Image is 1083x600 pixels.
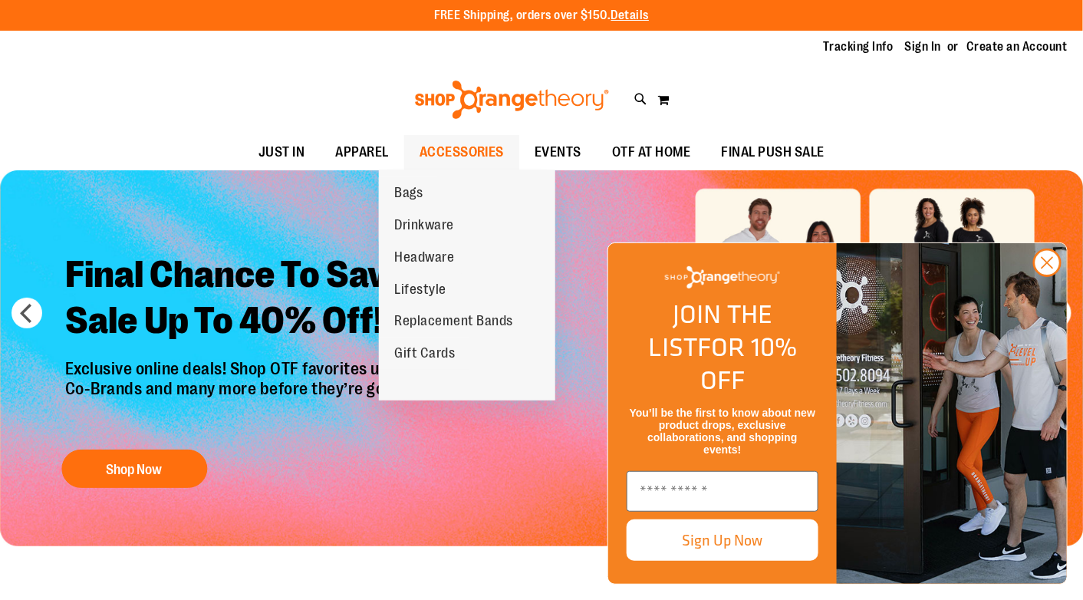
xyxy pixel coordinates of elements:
[612,135,691,170] span: OTF AT HOME
[379,177,438,209] a: Bags
[394,249,454,269] span: Headware
[394,313,513,332] span: Replacement Bands
[823,38,894,55] a: Tracking Info
[54,359,535,434] p: Exclusive online deals! Shop OTF favorites under $10, $20, $50, Co-Brands and many more before th...
[697,328,797,399] span: FOR 10% OFF
[394,217,454,236] span: Drinkware
[706,135,841,170] a: FINAL PUSH SALE
[335,135,389,170] span: APPAREL
[420,135,505,170] span: ACCESSORIES
[627,519,818,561] button: Sign Up Now
[592,227,1083,600] div: FLYOUT Form
[379,274,462,306] a: Lifestyle
[648,295,772,366] span: JOIN THE LIST
[379,338,470,370] a: Gift Cards
[611,8,650,22] a: Details
[722,135,825,170] span: FINAL PUSH SALE
[519,135,597,170] a: EVENTS
[404,135,520,170] a: ACCESSORIES
[54,240,535,496] a: Final Chance To Save -Sale Up To 40% Off! Exclusive online deals! Shop OTF favorites under $10, $...
[379,242,469,274] a: Headware
[597,135,706,170] a: OTF AT HOME
[905,38,942,55] a: Sign In
[434,7,650,25] p: FREE Shipping, orders over $150.
[627,471,818,512] input: Enter email
[394,282,446,301] span: Lifestyle
[12,298,42,328] button: prev
[837,243,1067,584] img: Shop Orangtheory
[379,305,528,338] a: Replacement Bands
[61,450,207,488] button: Shop Now
[379,209,469,242] a: Drinkware
[413,81,611,119] img: Shop Orangetheory
[379,170,555,400] ul: ACCESSORIES
[320,135,404,170] a: APPAREL
[630,407,815,456] span: You’ll be the first to know about new product drops, exclusive collaborations, and shopping events!
[535,135,581,170] span: EVENTS
[258,135,305,170] span: JUST IN
[54,240,535,359] h2: Final Chance To Save - Sale Up To 40% Off!
[665,266,780,288] img: Shop Orangetheory
[243,135,321,170] a: JUST IN
[1033,249,1062,277] button: Close dialog
[394,185,423,204] span: Bags
[394,345,455,364] span: Gift Cards
[967,38,1068,55] a: Create an Account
